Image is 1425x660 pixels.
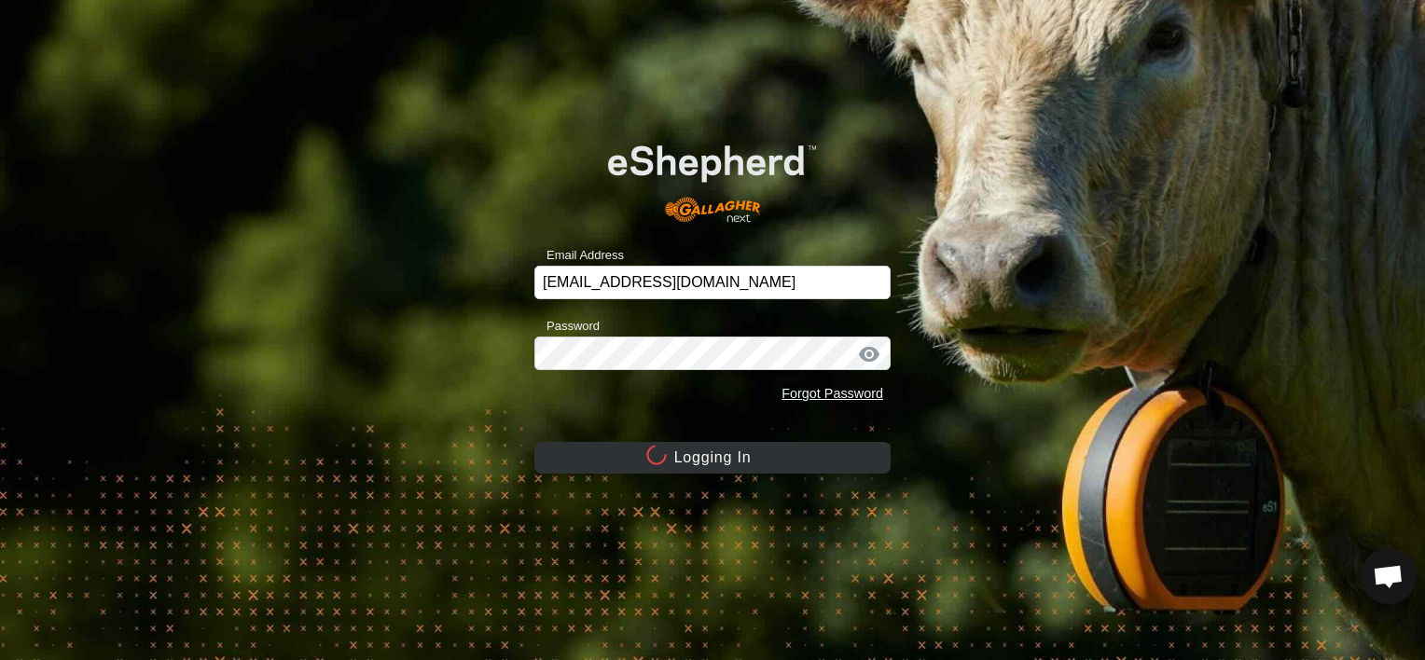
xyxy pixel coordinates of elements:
[570,116,855,237] img: E-shepherd Logo
[782,386,883,401] a: Forgot Password
[1361,548,1417,604] a: Open chat
[534,442,891,474] button: Logging In
[534,246,624,265] label: Email Address
[534,266,891,299] input: Email Address
[534,317,600,336] label: Password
